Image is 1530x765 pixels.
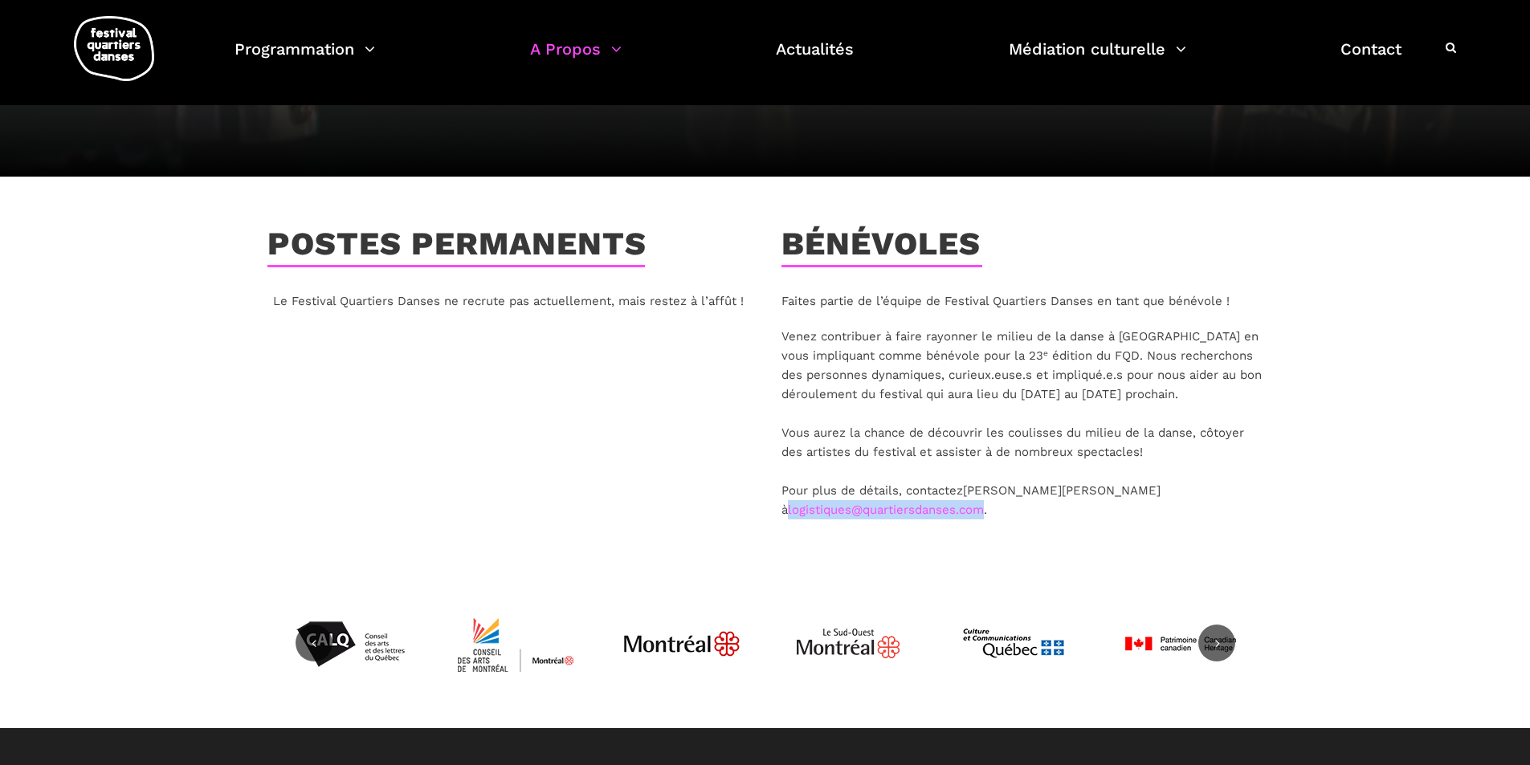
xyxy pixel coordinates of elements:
a: Médiation culturelle [1009,35,1186,83]
img: mccq-3-3 [953,584,1074,704]
p: Le Festival Quartiers Danses ne recrute pas actuellement, mais restez à l’affût ! [267,291,749,311]
img: Calq_noir [290,584,410,704]
a: Actualités [776,35,854,83]
p: Faites partie de l’équipe de Festival Quartiers Danses en tant que bénévole ! [781,291,1263,311]
img: logo-fqd-med [74,16,154,81]
img: CMYK_Logo_CAMMontreal [455,584,576,704]
img: Logo_Mtl_Le_Sud-Ouest.svg_ [788,584,908,704]
p: Venez contribuer à faire rayonner le milieu de la danse à [GEOGRAPHIC_DATA] en vous impliquant co... [781,327,1263,519]
img: JPGnr_b [622,584,742,704]
h3: Bénévoles [781,225,981,265]
span: [PERSON_NAME] [963,483,1062,498]
a: Programmation [235,35,375,83]
h3: Postes permanents [267,225,647,265]
a: Contact [1340,35,1401,83]
a: A Propos [530,35,622,83]
img: patrimoinecanadien-01_0-4 [1120,584,1240,704]
a: logistiques@quartiersdanses.com [788,503,984,517]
